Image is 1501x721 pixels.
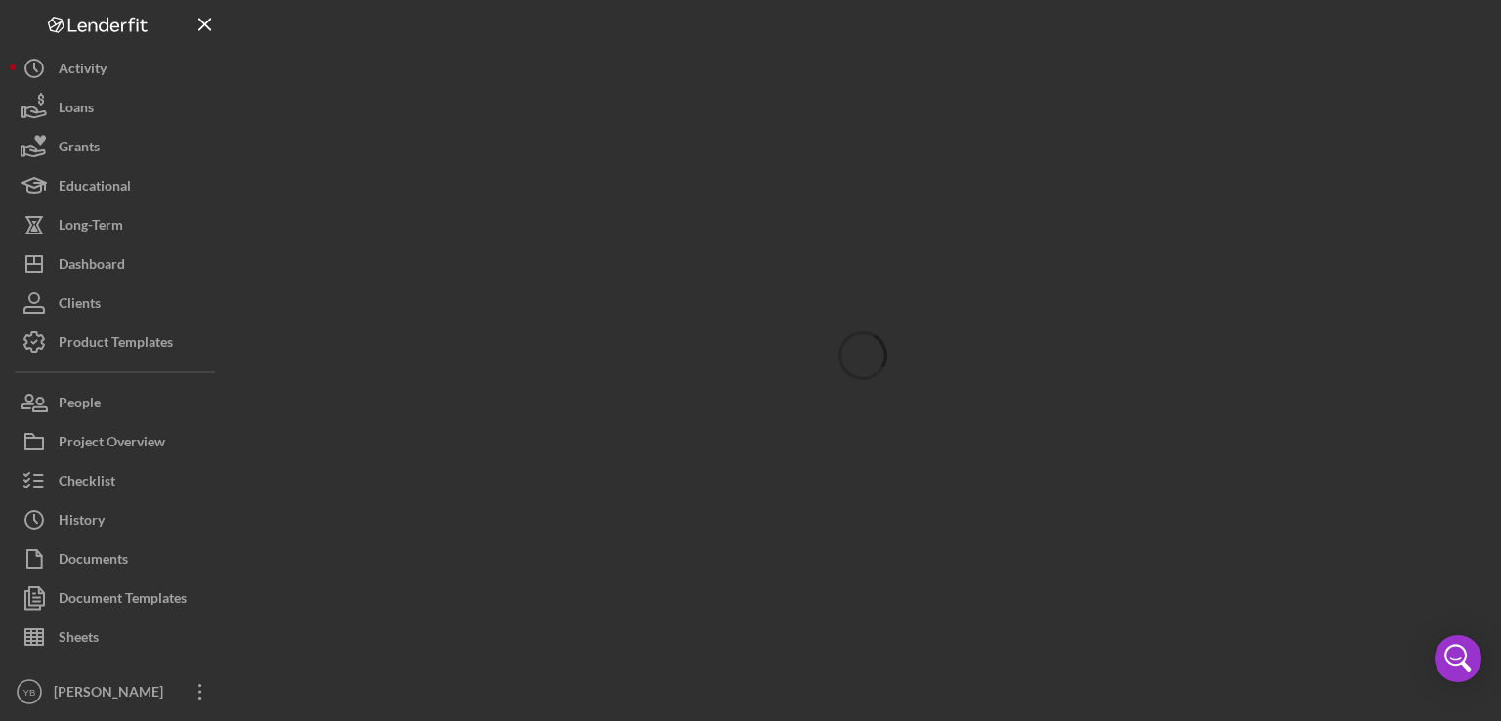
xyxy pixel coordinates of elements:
button: Educational [10,166,225,205]
div: [PERSON_NAME] [49,672,176,716]
button: Documents [10,539,225,578]
button: Sheets [10,617,225,657]
button: People [10,383,225,422]
div: Activity [59,49,107,93]
div: Document Templates [59,578,187,622]
button: Activity [10,49,225,88]
button: Long-Term [10,205,225,244]
div: Dashboard [59,244,125,288]
div: Clients [59,283,101,327]
text: YB [23,687,36,698]
div: Sheets [59,617,99,661]
button: Clients [10,283,225,322]
button: Document Templates [10,578,225,617]
div: People [59,383,101,427]
button: Grants [10,127,225,166]
div: Product Templates [59,322,173,366]
button: History [10,500,225,539]
button: Project Overview [10,422,225,461]
div: Open Intercom Messenger [1435,635,1481,682]
div: Project Overview [59,422,165,466]
button: YB[PERSON_NAME] [10,672,225,711]
div: Checklist [59,461,115,505]
div: Grants [59,127,100,171]
button: Dashboard [10,244,225,283]
button: Loans [10,88,225,127]
button: Checklist [10,461,225,500]
div: Long-Term [59,205,123,249]
div: Documents [59,539,128,583]
button: Product Templates [10,322,225,361]
div: History [59,500,105,544]
div: Loans [59,88,94,132]
div: Educational [59,166,131,210]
